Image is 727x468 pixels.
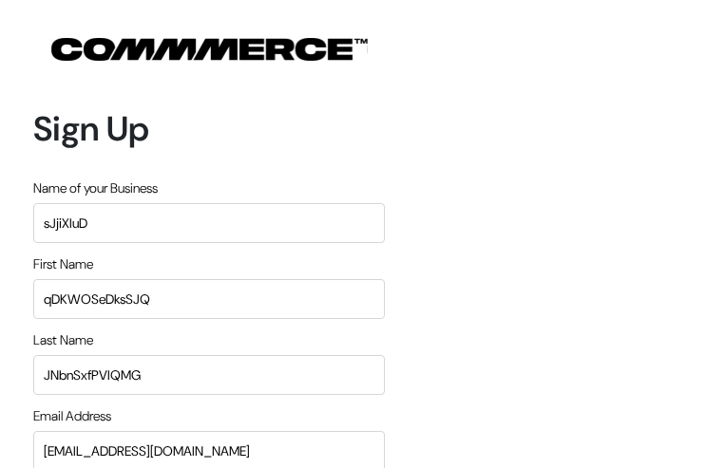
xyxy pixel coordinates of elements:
label: Name of your Business [33,178,158,198]
label: First Name [33,254,93,274]
h1: Sign Up [33,108,385,149]
img: COMMMERCE [51,38,368,61]
label: Email Address [33,406,111,426]
label: Last Name [33,330,93,350]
